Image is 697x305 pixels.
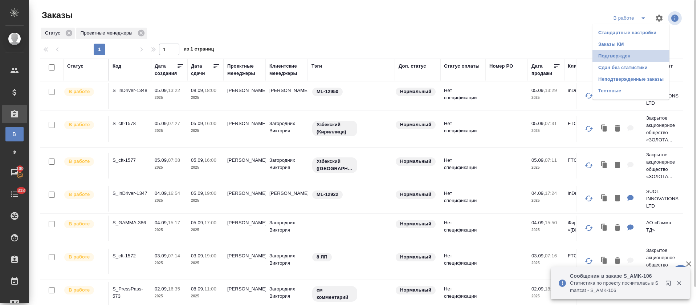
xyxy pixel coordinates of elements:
[224,116,266,142] td: [PERSON_NAME]
[204,190,216,196] p: 19:00
[191,286,204,292] p: 08.09,
[395,157,437,166] div: Статус по умолчанию для стандартных заказов
[545,286,557,292] p: 18:04
[568,190,603,197] p: inDriver
[266,216,308,241] td: Загородних Виктория
[531,164,561,171] p: 2025
[624,191,637,206] button: Для КМ: https://indriver.atlassian.net/browse/ML-12922
[191,226,220,234] p: 2025
[395,219,437,229] div: Статус по умолчанию для стандартных заказов
[580,120,598,137] button: Обновить
[646,188,681,210] p: SUOL INNOVATIONS LTD
[598,221,611,236] button: Клонировать
[69,158,90,165] p: В работе
[592,62,669,73] li: Сдан без статистики
[531,197,561,204] p: 2025
[64,285,105,295] div: Выставляет ПМ после принятия заказа от КМа
[191,293,220,300] p: 2025
[64,252,105,262] div: Выставляет ПМ после принятия заказа от КМа
[64,120,105,130] div: Выставляет ПМ после принятия заказа от КМа
[155,220,168,225] p: 04.09,
[224,216,266,241] td: [PERSON_NAME]
[155,260,184,267] p: 2025
[69,286,90,294] p: В работе
[440,153,486,178] td: Нет спецификации
[191,220,204,225] p: 05.09,
[531,286,545,292] p: 02.09,
[191,88,204,93] p: 08.09,
[113,63,121,70] div: Код
[570,280,661,294] p: Cтатистика по проекту посчиталась в Smartcat - S_AMK-106
[224,153,266,178] td: [PERSON_NAME]
[668,11,683,25] span: Посмотреть информацию
[76,28,147,39] div: Проектные менеджеры
[266,186,308,212] td: [PERSON_NAME]
[545,190,557,196] p: 17:24
[191,190,204,196] p: 05.09,
[611,121,624,136] button: Удалить
[204,157,216,163] p: 16:00
[5,127,24,141] a: В
[598,121,611,136] button: Клонировать
[400,220,431,228] p: Нормальный
[531,121,545,126] p: 05.09,
[155,157,168,163] p: 05.09,
[2,163,27,181] a: 100
[592,27,669,39] li: Стандартные настройки
[611,158,624,173] button: Удалить
[531,127,561,135] p: 2025
[311,252,391,262] div: 8 ЯП
[168,286,180,292] p: 16:35
[224,83,266,109] td: [PERSON_NAME]
[266,249,308,274] td: Загородних Виктория
[592,85,669,97] li: Тестовые
[440,186,486,212] td: Нет спецификации
[113,87,147,94] p: S_inDriver-1348
[113,285,147,300] p: S_PressPass-573
[311,157,391,174] div: Узбекский (Латиница)
[611,221,624,236] button: Удалить
[646,219,681,234] p: АО «Гамма ТД»
[672,265,690,283] button: 🙏
[545,88,557,93] p: 13:29
[400,121,431,128] p: Нормальный
[440,216,486,241] td: Нет спецификации
[69,220,90,228] p: В работе
[395,120,437,130] div: Статус по умолчанию для стандартных заказов
[13,187,29,194] span: 318
[611,254,624,269] button: Удалить
[661,276,678,293] button: Открыть в новой вкладке
[646,151,681,180] p: Закрытое акционерное общество «ЗОЛОТА...
[113,219,147,226] p: S_GAMMA-386
[440,116,486,142] td: Нет спецификации
[531,253,545,258] p: 03.09,
[317,121,353,136] p: Узбекский (Кириллица)
[317,286,353,301] p: см комментарий
[45,29,63,37] p: Статус
[400,191,431,198] p: Нормальный
[155,164,184,171] p: 2025
[444,63,480,70] div: Статус оплаты
[400,286,431,294] p: Нормальный
[113,120,147,127] p: S_cft-1578
[191,63,213,77] div: Дата сдачи
[191,127,220,135] p: 2025
[568,157,603,164] p: FTC
[592,73,669,85] li: Неподтвержденные заказы
[568,120,603,127] p: FTC
[155,253,168,258] p: 03.09,
[64,190,105,200] div: Выставляет ПМ после принятия заказа от КМа
[611,191,624,206] button: Удалить
[400,158,431,165] p: Нормальный
[531,88,545,93] p: 05.09,
[155,226,184,234] p: 2025
[69,88,90,95] p: В работе
[113,190,147,197] p: S_inDriver-1347
[317,158,353,172] p: Узбекский ([GEOGRAPHIC_DATA])
[168,220,180,225] p: 15:17
[64,157,105,166] div: Выставляет ПМ после принятия заказа от КМа
[440,83,486,109] td: Нет спецификации
[40,9,73,21] span: Заказы
[155,121,168,126] p: 05.09,
[531,157,545,163] p: 05.09,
